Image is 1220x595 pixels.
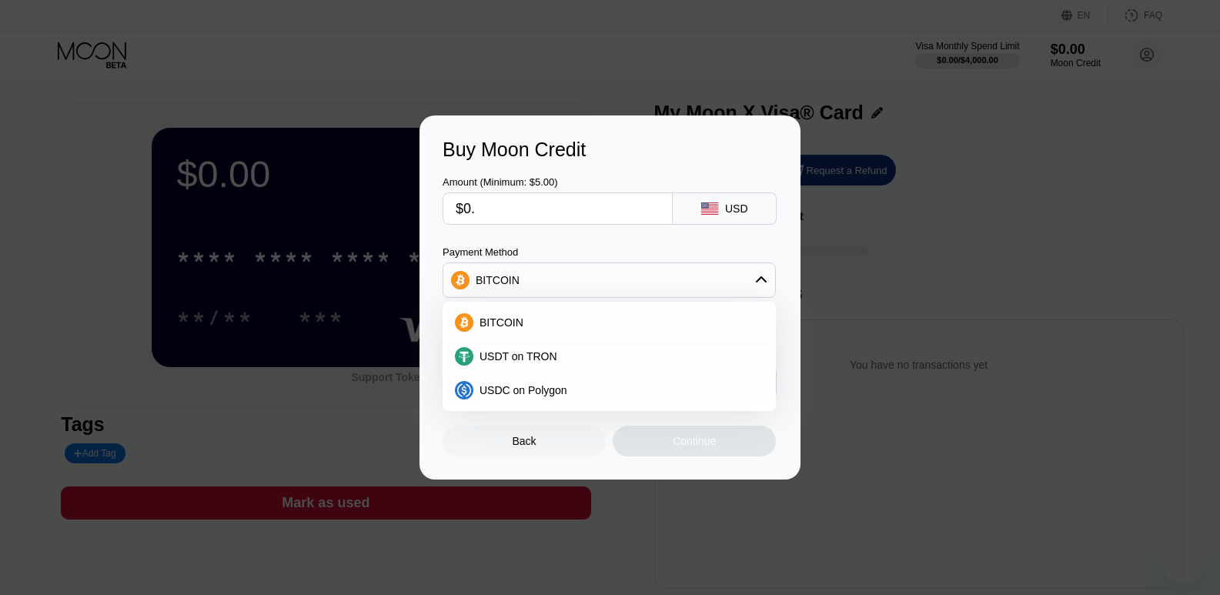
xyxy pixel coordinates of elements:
[443,139,777,161] div: Buy Moon Credit
[443,265,775,296] div: BITCOIN
[480,316,523,329] span: BITCOIN
[513,435,536,447] div: Back
[456,193,660,224] input: $0.00
[480,350,557,363] span: USDT on TRON
[447,341,771,372] div: USDT on TRON
[447,307,771,338] div: BITCOIN
[443,176,673,188] div: Amount (Minimum: $5.00)
[443,246,776,258] div: Payment Method
[447,375,771,406] div: USDC on Polygon
[725,202,748,215] div: USD
[443,426,606,456] div: Back
[1158,533,1208,583] iframe: Button to launch messaging window
[480,384,567,396] span: USDC on Polygon
[476,274,520,286] div: BITCOIN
